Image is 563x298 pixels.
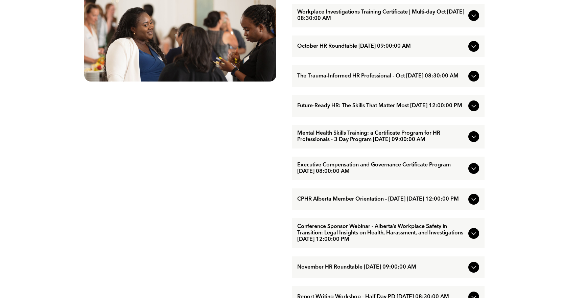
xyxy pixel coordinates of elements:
[297,73,466,79] span: The Trauma-Informed HR Professional - Oct [DATE] 08:30:00 AM
[297,196,466,203] span: CPHR Alberta Member Orientation - [DATE] [DATE] 12:00:00 PM
[297,162,466,175] span: Executive Compensation and Governance Certificate Program [DATE] 08:00:00 AM
[297,130,466,143] span: Mental Health Skills Training: a Certificate Program for HR Professionals - 3 Day Program [DATE] ...
[297,43,466,50] span: October HR Roundtable [DATE] 09:00:00 AM
[297,224,466,243] span: Conference Sponsor Webinar - Alberta’s Workplace Safety in Transition: Legal Insights on Health, ...
[297,9,466,22] span: Workplace Investigations Training Certificate | Multi-day Oct [DATE] 08:30:00 AM
[297,103,466,109] span: Future-Ready HR: The Skills That Matter Most [DATE] 12:00:00 PM
[297,264,466,271] span: November HR Roundtable [DATE] 09:00:00 AM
